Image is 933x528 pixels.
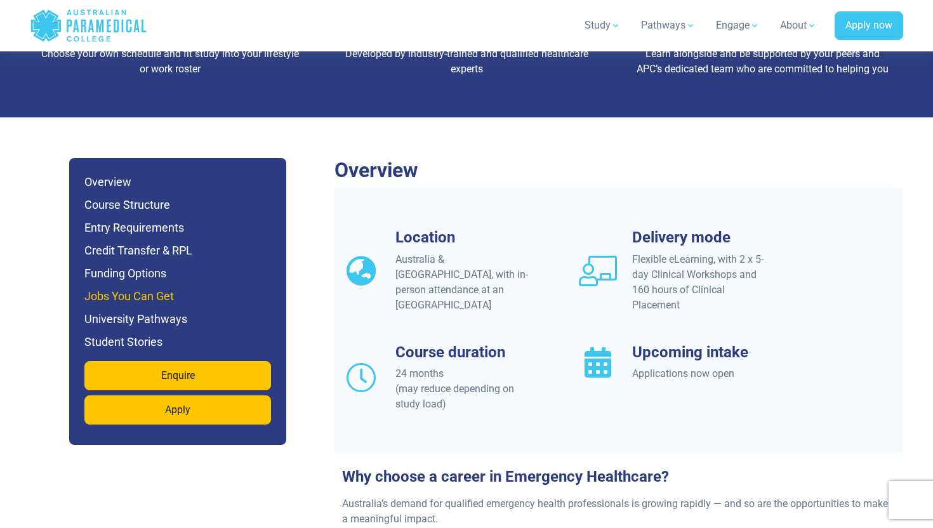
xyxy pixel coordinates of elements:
[342,496,896,527] p: Australia’s demand for qualified emergency health professionals is growing rapidly — and so are t...
[632,228,770,247] h3: Delivery mode
[577,8,628,43] a: Study
[772,8,824,43] a: About
[84,242,271,260] h6: Credit Transfer & RPL
[84,395,271,425] a: Apply
[30,5,147,46] a: Australian Paramedical College
[334,158,903,182] h2: Overview
[84,310,271,328] h6: University Pathways
[84,287,271,305] h6: Jobs You Can Get
[40,46,301,77] p: Choose your own schedule and fit study into your lifestyle or work roster
[835,11,903,41] a: Apply now
[84,333,271,351] h6: Student Stories
[395,343,533,362] h3: Course duration
[633,8,703,43] a: Pathways
[395,252,533,313] div: Australia & [GEOGRAPHIC_DATA], with in-person attendance at an [GEOGRAPHIC_DATA]
[84,361,271,390] a: Enquire
[632,366,770,381] div: Applications now open
[632,343,770,362] h3: Upcoming intake
[84,196,271,214] h6: Course Structure
[334,468,903,486] h3: Why choose a career in Emergency Healthcare?
[632,252,770,313] div: Flexible eLearning, with 2 x 5-day Clinical Workshops and 160 hours of Clinical Placement
[708,8,767,43] a: Engage
[84,265,271,282] h6: Funding Options
[84,219,271,237] h6: Entry Requirements
[395,366,533,412] div: 24 months (may reduce depending on study load)
[84,173,271,191] h6: Overview
[632,46,893,77] p: Learn alongside and be supported by your peers and APC’s dedicated team who are committed to help...
[336,46,597,77] p: Developed by industry-trained and qualified healthcare experts
[395,228,533,247] h3: Location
